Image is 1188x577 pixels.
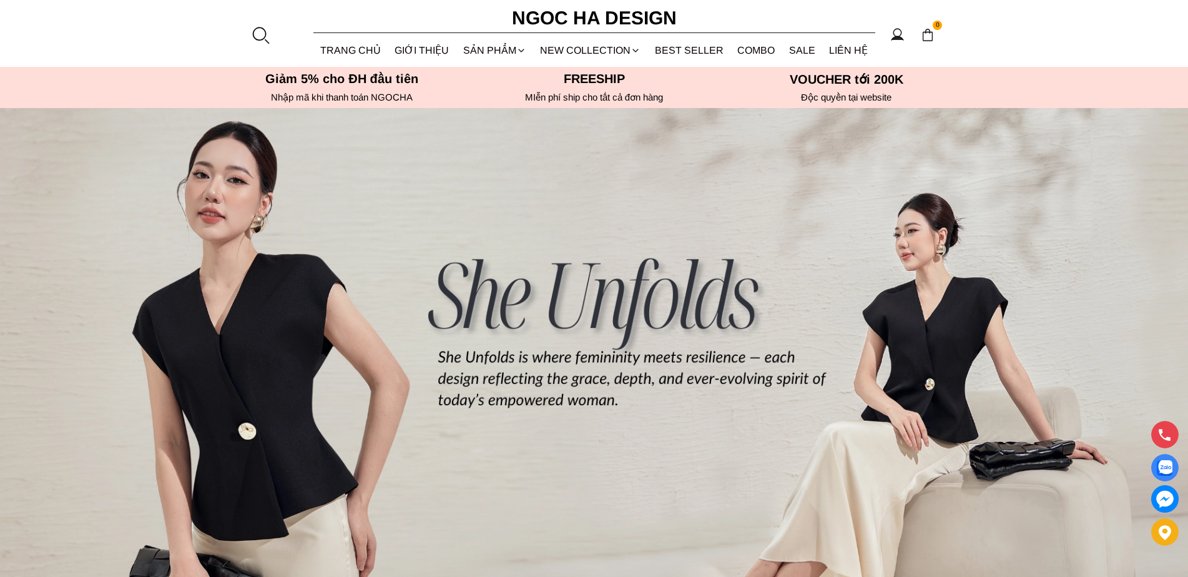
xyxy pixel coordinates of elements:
[648,34,731,67] a: BEST SELLER
[271,92,413,102] font: Nhập mã khi thanh toán NGOCHA
[388,34,456,67] a: GIỚI THIỆU
[533,34,648,67] a: NEW COLLECTION
[724,92,969,103] h6: Độc quyền tại website
[782,34,823,67] a: SALE
[1151,454,1179,481] a: Display image
[564,72,625,86] font: Freeship
[472,92,717,103] h6: MIễn phí ship cho tất cả đơn hàng
[456,34,534,67] div: SẢN PHẨM
[1151,485,1179,513] a: messenger
[822,34,875,67] a: LIÊN HỆ
[933,21,943,31] span: 0
[501,3,688,33] a: Ngoc Ha Design
[921,28,935,42] img: img-CART-ICON-ksit0nf1
[313,34,388,67] a: TRANG CHỦ
[265,72,418,86] font: Giảm 5% cho ĐH đầu tiên
[724,72,969,87] h5: VOUCHER tới 200K
[1157,460,1172,476] img: Display image
[730,34,782,67] a: Combo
